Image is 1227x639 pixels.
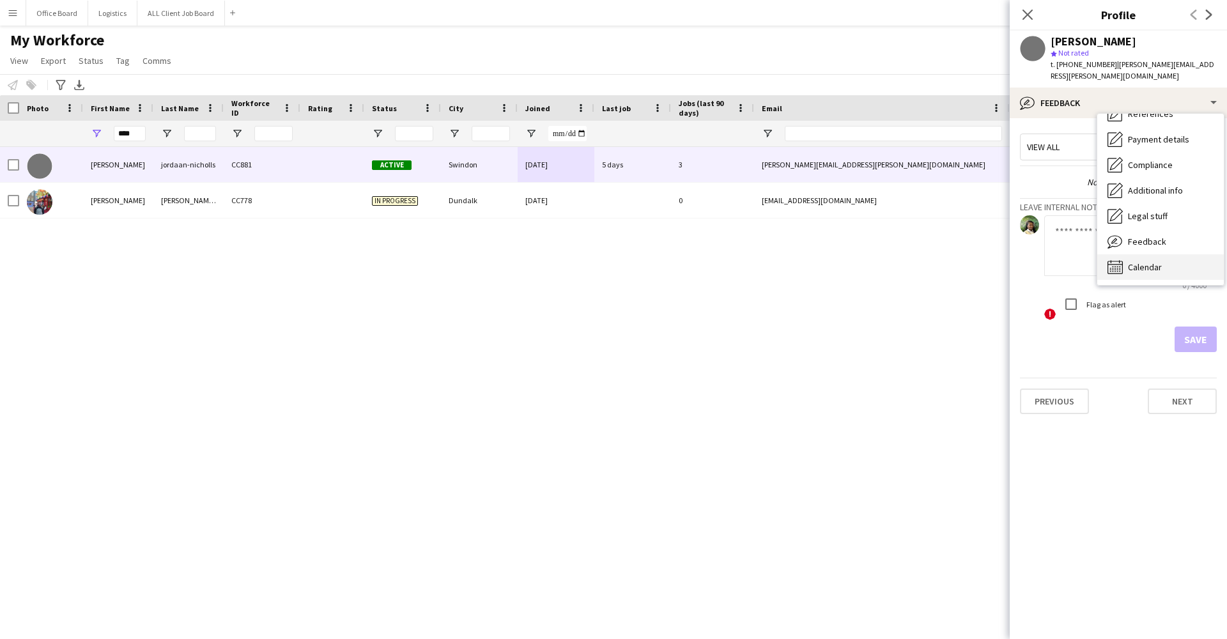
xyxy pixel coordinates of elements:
[1051,36,1136,47] div: [PERSON_NAME]
[449,128,460,139] button: Open Filter Menu
[518,147,594,182] div: [DATE]
[372,196,418,206] span: In progress
[91,104,130,113] span: First Name
[36,52,71,69] a: Export
[143,55,171,66] span: Comms
[449,104,463,113] span: City
[116,55,130,66] span: Tag
[525,128,537,139] button: Open Filter Menu
[1128,185,1183,196] span: Additional info
[5,52,33,69] a: View
[679,98,731,118] span: Jobs (last 90 days)
[88,1,137,26] button: Logistics
[83,147,153,182] div: [PERSON_NAME]
[1058,48,1089,58] span: Not rated
[224,147,300,182] div: CC881
[762,104,782,113] span: Email
[111,52,135,69] a: Tag
[1051,59,1117,69] span: t. [PHONE_NUMBER]
[184,126,216,141] input: Last Name Filter Input
[1010,6,1227,23] h3: Profile
[525,104,550,113] span: Joined
[224,183,300,218] div: CC778
[231,98,277,118] span: Workforce ID
[79,55,104,66] span: Status
[1020,389,1089,414] button: Previous
[254,126,293,141] input: Workforce ID Filter Input
[153,183,224,218] div: [PERSON_NAME] [PERSON_NAME]
[594,147,671,182] div: 5 days
[308,104,332,113] span: Rating
[91,128,102,139] button: Open Filter Menu
[441,147,518,182] div: Swindon
[73,52,109,69] a: Status
[27,153,52,179] img: leon jordaan-nicholls
[1148,389,1217,414] button: Next
[137,52,176,69] a: Comms
[1128,159,1173,171] span: Compliance
[372,104,397,113] span: Status
[10,55,28,66] span: View
[1128,236,1166,247] span: Feedback
[26,1,88,26] button: Office Board
[1128,108,1173,119] span: References
[1097,203,1224,229] div: Legal stuff
[671,147,754,182] div: 3
[1097,127,1224,152] div: Payment details
[1097,152,1224,178] div: Compliance
[602,104,631,113] span: Last job
[1020,201,1217,213] h3: Leave internal note
[372,160,412,170] span: Active
[548,126,587,141] input: Joined Filter Input
[762,128,773,139] button: Open Filter Menu
[441,183,518,218] div: Dundalk
[53,77,68,93] app-action-btn: Advanced filters
[1051,59,1214,81] span: | [PERSON_NAME][EMAIL_ADDRESS][PERSON_NAME][DOMAIN_NAME]
[671,183,754,218] div: 0
[1027,141,1060,153] span: View all
[10,31,104,50] span: My Workforce
[1128,210,1168,222] span: Legal stuff
[1044,309,1056,320] span: !
[27,104,49,113] span: Photo
[41,55,66,66] span: Export
[161,128,173,139] button: Open Filter Menu
[1097,101,1224,127] div: References
[518,183,594,218] div: [DATE]
[1128,261,1162,273] span: Calendar
[83,183,153,218] div: [PERSON_NAME]
[372,128,383,139] button: Open Filter Menu
[1097,229,1224,254] div: Feedback
[395,126,433,141] input: Status Filter Input
[231,128,243,139] button: Open Filter Menu
[785,126,1002,141] input: Email Filter Input
[1097,254,1224,280] div: Calendar
[472,126,510,141] input: City Filter Input
[27,189,52,215] img: Leonardo Medeiros Petersen
[153,147,224,182] div: jordaan-nicholls
[114,126,146,141] input: First Name Filter Input
[161,104,199,113] span: Last Name
[1128,134,1189,145] span: Payment details
[137,1,225,26] button: ALL Client Job Board
[754,147,1010,182] div: [PERSON_NAME][EMAIL_ADDRESS][PERSON_NAME][DOMAIN_NAME]
[1084,300,1126,309] label: Flag as alert
[1020,176,1217,188] div: Nothing to show
[1097,178,1224,203] div: Additional info
[72,77,87,93] app-action-btn: Export XLSX
[754,183,1010,218] div: [EMAIL_ADDRESS][DOMAIN_NAME]
[1010,88,1227,118] div: Feedback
